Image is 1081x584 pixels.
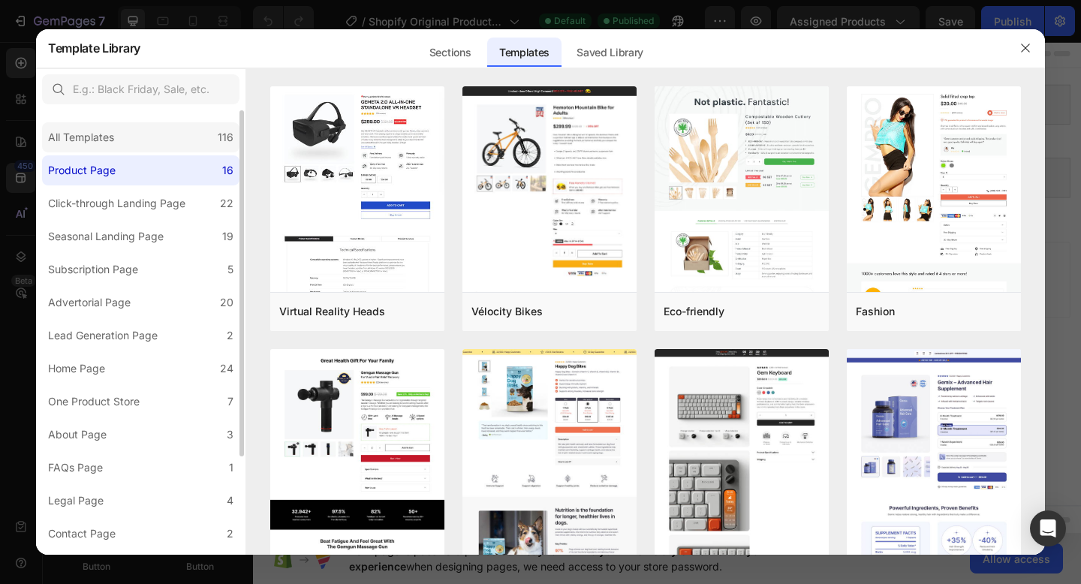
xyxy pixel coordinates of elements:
[227,426,233,444] div: 3
[1030,510,1066,546] div: Open Intercom Messenger
[856,303,895,321] div: Fashion
[48,227,164,245] div: Seasonal Landing Page
[48,459,103,477] div: FAQs Page
[48,294,131,312] div: Advertorial Page
[417,38,483,68] div: Sections
[48,360,105,378] div: Home Page
[48,525,116,543] div: Contact Page
[405,264,485,278] span: from URL or image
[227,393,233,411] div: 7
[48,260,138,278] div: Subscription Page
[220,294,233,312] div: 20
[664,303,724,321] div: Eco-friendly
[407,245,486,261] div: Generate layout
[48,194,185,212] div: Click-through Landing Page
[227,260,233,278] div: 5
[565,38,655,68] div: Saved Library
[227,327,233,345] div: 2
[220,360,233,378] div: 24
[227,492,233,510] div: 4
[218,128,233,146] div: 116
[222,227,233,245] div: 19
[505,264,617,278] span: then drag & drop elements
[48,492,104,510] div: Legal Page
[487,38,562,68] div: Templates
[279,303,385,321] div: Virtual Reality Heads
[282,264,384,278] span: inspired by CRO experts
[48,29,140,68] h2: Template Library
[227,525,233,543] div: 2
[415,212,486,227] span: Add section
[417,62,507,80] span: Product information
[48,161,116,179] div: Product Page
[48,393,140,411] div: One Product Store
[48,327,158,345] div: Lead Generation Page
[222,161,233,179] div: 16
[48,426,107,444] div: About Page
[220,194,233,212] div: 22
[48,128,114,146] div: All Templates
[289,245,380,261] div: Choose templates
[516,245,608,261] div: Add blank section
[42,74,239,104] input: E.g.: Black Friday, Sale, etc.
[423,141,502,159] span: Related products
[229,459,233,477] div: 1
[471,303,543,321] div: Vélocity Bikes
[847,86,1021,576] img: fashion.png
